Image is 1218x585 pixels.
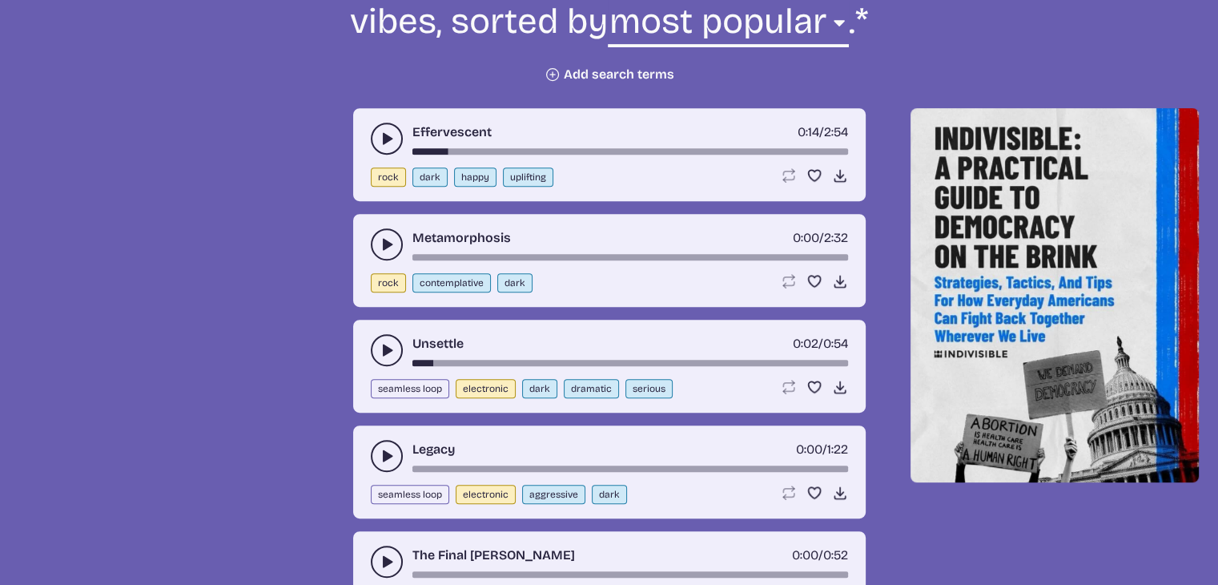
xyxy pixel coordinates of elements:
[371,379,449,398] button: seamless loop
[781,273,797,289] button: Loop
[412,273,491,292] button: contemplative
[827,442,848,457] span: 1:22
[412,546,575,565] a: The Final [PERSON_NAME]
[806,379,822,395] button: Favorite
[497,273,533,292] button: dark
[371,167,406,187] button: rock
[522,379,557,398] button: dark
[456,379,516,398] button: electronic
[412,440,455,459] a: Legacy
[792,547,818,563] span: timer
[796,440,848,459] div: /
[806,167,822,184] button: Favorite
[823,336,848,351] span: 0:54
[793,230,819,245] span: timer
[371,228,403,260] button: play-pause toggle
[806,485,822,501] button: Favorite
[522,485,585,504] button: aggressive
[371,273,406,292] button: rock
[371,123,403,155] button: play-pause toggle
[412,466,848,472] div: song-time-bar
[592,485,627,504] button: dark
[806,273,822,289] button: Favorite
[503,167,553,187] button: uplifting
[371,546,403,578] button: play-pause toggle
[412,148,848,155] div: song-time-bar
[625,379,673,398] button: serious
[412,167,448,187] button: dark
[412,571,848,578] div: song-time-bar
[781,485,797,501] button: Loop
[793,336,818,351] span: timer
[781,167,797,184] button: Loop
[412,254,848,260] div: song-time-bar
[545,67,674,83] button: Add search terms
[824,124,848,139] span: 2:54
[798,123,848,142] div: /
[371,440,403,472] button: play-pause toggle
[793,334,848,353] div: /
[798,124,819,139] span: timer
[371,485,449,504] button: seamless loop
[456,485,516,504] button: electronic
[823,547,848,563] span: 0:52
[796,442,822,457] span: timer
[412,360,848,366] div: song-time-bar
[564,379,619,398] button: dramatic
[824,230,848,245] span: 2:32
[412,228,511,248] a: Metamorphosis
[371,334,403,366] button: play-pause toggle
[792,546,848,565] div: /
[412,334,464,353] a: Unsettle
[412,123,492,142] a: Effervescent
[454,167,496,187] button: happy
[910,108,1200,482] img: Help save our democracy!
[781,379,797,395] button: Loop
[793,228,848,248] div: /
